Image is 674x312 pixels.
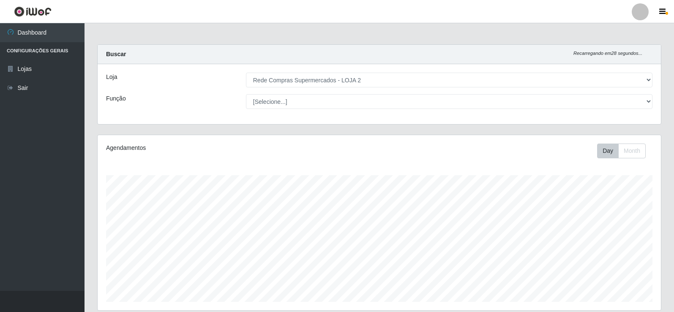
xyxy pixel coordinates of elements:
[597,144,619,158] button: Day
[597,144,646,158] div: First group
[597,144,652,158] div: Toolbar with button groups
[618,144,646,158] button: Month
[106,144,326,152] div: Agendamentos
[573,51,642,56] i: Recarregando em 28 segundos...
[106,73,117,81] label: Loja
[106,51,126,57] strong: Buscar
[106,94,126,103] label: Função
[14,6,52,17] img: CoreUI Logo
